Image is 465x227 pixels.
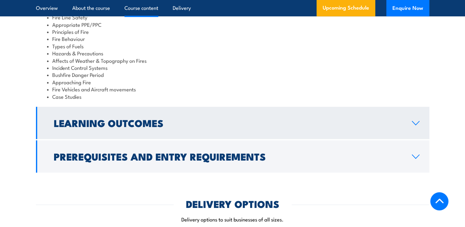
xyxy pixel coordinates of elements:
li: Case Studies [47,93,418,100]
li: Fire Vehicles and Aircraft movements [47,86,418,93]
h2: Learning Outcomes [54,118,402,127]
li: Incident Control Systems [47,64,418,71]
h2: DELIVERY OPTIONS [186,199,279,208]
h2: Prerequisites and Entry Requirements [54,152,402,161]
li: Affects of Weather & Topography on Fires [47,57,418,64]
a: Prerequisites and Entry Requirements [36,140,429,173]
li: Hazards & Precautions [47,50,418,57]
li: Principles of Fire [47,28,418,35]
li: Fire Behaviour [47,35,418,42]
li: Appropriate PPE/PPC [47,21,418,28]
a: Learning Outcomes [36,107,429,139]
li: Fire Line Safety [47,14,418,21]
li: Bushfire Danger Period [47,71,418,78]
p: Delivery options to suit businesses of all sizes. [36,216,429,223]
li: Approaching Fire [47,78,418,86]
li: Types of Fuels [47,42,418,50]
